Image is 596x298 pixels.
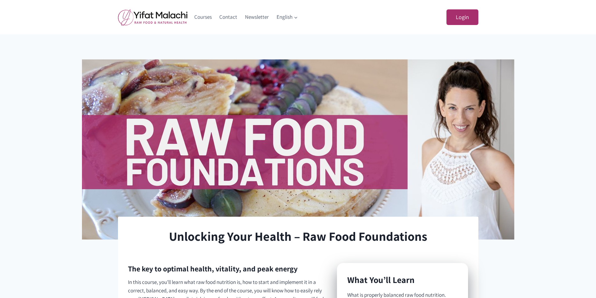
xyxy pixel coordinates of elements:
[347,273,458,286] h2: What You’ll Learn
[273,10,302,25] a: English
[216,10,241,25] a: Contact
[191,10,216,25] a: Courses
[118,9,187,26] img: yifat_logo41_en.png
[241,10,273,25] a: Newsletter
[128,227,468,245] h1: Unlocking Your Health – Raw Food Foundations
[128,263,298,274] h3: The key to optimal health, vitality, and peak energy
[446,9,478,25] a: Login
[191,10,302,25] nav: Primary Navigation
[277,13,298,21] span: English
